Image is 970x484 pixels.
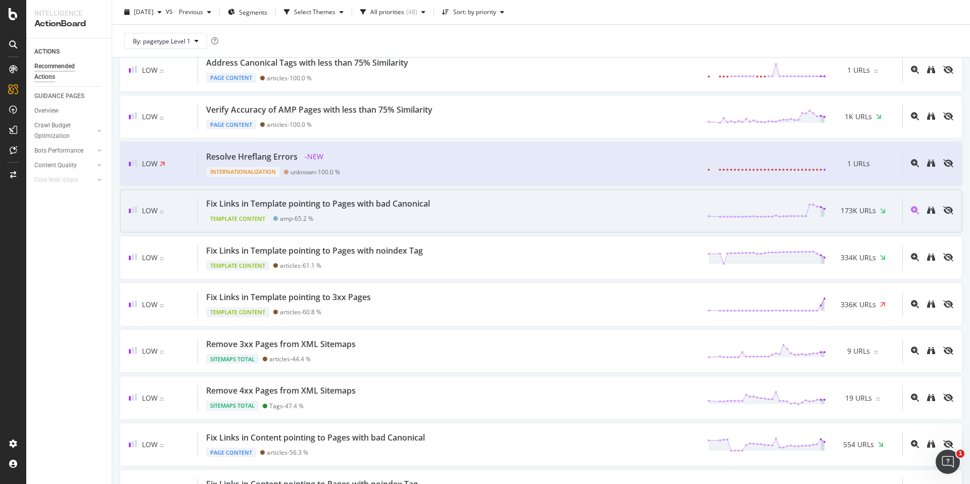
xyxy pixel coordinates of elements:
[453,9,496,15] div: Sort: by priority
[927,66,935,74] div: binoculars
[438,4,508,20] button: Sort: by priority
[943,66,953,74] div: eye-slash
[34,61,105,82] a: Recommended Actions
[206,385,356,397] div: Remove 4xx Pages from XML Sitemaps
[34,120,87,141] div: Crawl Budget Optimization
[206,354,259,364] div: Sitemaps Total
[927,346,935,356] a: binoculars
[302,151,326,163] span: - NEW
[927,206,935,214] div: binoculars
[927,159,935,168] a: binoculars
[927,393,935,403] a: binoculars
[876,398,880,401] img: Equal
[142,112,158,121] span: Low
[134,8,154,16] span: 2025 Sep. 28th
[943,159,953,167] div: eye-slash
[206,401,259,411] div: Sitemaps Total
[34,61,95,82] div: Recommended Actions
[34,106,59,116] div: Overview
[356,4,429,20] button: All priorities(48)
[142,346,158,356] span: Low
[34,146,83,156] div: Bots Performance
[845,393,872,403] span: 19 URLs
[267,74,312,82] div: articles - 100.0 %
[206,214,269,224] div: Template Content
[206,292,371,303] div: Fix Links in Template pointing to 3xx Pages
[120,4,166,20] button: [DATE]
[943,253,953,261] div: eye-slash
[160,304,164,307] img: Equal
[927,112,935,121] a: binoculars
[911,253,919,261] div: magnifying-glass-plus
[911,394,919,402] div: magnifying-glass-plus
[280,4,348,20] button: Select Themes
[269,402,304,410] div: Tags - 47.4 %
[206,338,356,350] div: Remove 3xx Pages from XML Sitemaps
[911,347,919,355] div: magnifying-glass-plus
[847,346,870,356] span: 9 URLs
[911,66,919,74] div: magnifying-glass-plus
[34,160,77,171] div: Content Quality
[142,65,158,75] span: Low
[160,398,164,401] img: Equal
[927,253,935,262] a: binoculars
[290,168,340,176] div: unknown - 100.0 %
[936,450,960,474] iframe: Intercom live chat
[874,70,878,73] img: Equal
[927,112,935,120] div: binoculars
[294,9,335,15] div: Select Themes
[206,307,269,317] div: Template Content
[847,65,870,75] span: 1 URLs
[927,159,935,167] div: binoculars
[406,9,417,15] div: ( 48 )
[166,6,175,16] span: vs
[943,347,953,355] div: eye-slash
[34,18,104,30] div: ActionBoard
[911,112,919,120] div: magnifying-glass-plus
[206,245,423,257] div: Fix Links in Template pointing to Pages with noindex Tag
[206,261,269,271] div: Template Content
[206,120,256,130] div: Page Content
[927,300,935,308] div: binoculars
[847,159,870,169] span: 1 URLs
[160,117,164,120] img: Equal
[34,91,84,102] div: GUIDANCE PAGES
[927,65,935,75] a: binoculars
[34,160,94,171] a: Content Quality
[911,440,919,448] div: magnifying-glass-plus
[927,440,935,448] div: binoculars
[911,159,919,167] div: magnifying-glass-plus
[927,394,935,402] div: binoculars
[175,4,215,20] button: Previous
[142,159,158,168] span: Low
[280,308,321,316] div: articles - 60.8 %
[943,300,953,308] div: eye-slash
[280,262,321,269] div: articles - 61.1 %
[280,215,313,222] div: amp - 65.2 %
[175,8,203,16] span: Previous
[927,347,935,355] div: binoculars
[956,450,964,458] span: 1
[142,253,158,262] span: Low
[34,106,105,116] a: Overview
[34,91,105,102] a: GUIDANCE PAGES
[34,146,94,156] a: Bots Performance
[160,444,164,447] img: Equal
[142,300,158,309] span: Low
[142,206,158,215] span: Low
[927,206,935,215] a: binoculars
[206,57,408,69] div: Address Canonical Tags with less than 75% Similarity
[206,432,425,444] div: Fix Links in Content pointing to Pages with bad Canonical
[142,440,158,449] span: Low
[943,206,953,214] div: eye-slash
[206,198,430,210] div: Fix Links in Template pointing to Pages with bad Canonical
[927,253,935,261] div: binoculars
[874,351,878,354] img: Equal
[142,393,158,403] span: Low
[34,175,78,185] div: Core Web Vitals
[124,33,207,49] button: By: pagetype Level 1
[160,351,164,354] img: Equal
[160,70,164,73] img: Equal
[160,211,164,214] img: Equal
[845,112,872,122] span: 1K URLs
